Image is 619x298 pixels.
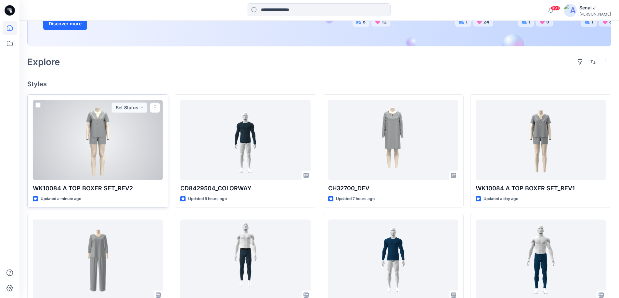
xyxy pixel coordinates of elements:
[180,100,310,180] a: CD8429504_COLORWAY
[476,184,606,193] p: WK10084 A TOP BOXER SET_REV1
[43,17,87,30] button: Discover more
[41,196,81,202] p: Updated a minute ago
[33,184,163,193] p: WK10084 A TOP BOXER SET_REV2
[27,80,611,88] h4: Styles
[550,6,560,11] span: 99+
[484,196,518,202] p: Updated a day ago
[564,4,577,17] img: avatar
[579,4,611,12] div: Senal J
[328,184,458,193] p: CH32700_DEV
[328,100,458,180] a: CH32700_DEV
[336,196,375,202] p: Updated 7 hours ago
[27,57,60,67] h2: Explore
[43,17,189,30] a: Discover more
[33,100,163,180] a: WK10084 A TOP BOXER SET_REV2
[476,100,606,180] a: WK10084 A TOP BOXER SET_REV1
[188,196,227,202] p: Updated 5 hours ago
[180,184,310,193] p: CD8429504_COLORWAY
[579,12,611,17] div: [PERSON_NAME]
